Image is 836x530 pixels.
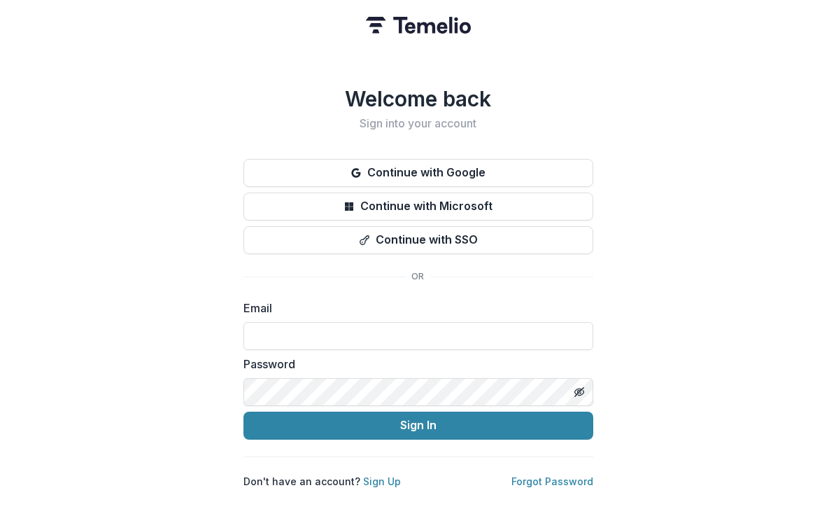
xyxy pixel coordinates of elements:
label: Email [243,300,585,316]
button: Continue with Google [243,159,593,187]
button: Continue with SSO [243,226,593,254]
label: Password [243,356,585,372]
button: Continue with Microsoft [243,193,593,221]
a: Sign Up [363,475,401,487]
button: Sign In [243,412,593,440]
h1: Welcome back [243,86,593,111]
button: Toggle password visibility [568,381,590,403]
img: Temelio [366,17,471,34]
a: Forgot Password [511,475,593,487]
p: Don't have an account? [243,474,401,489]
h2: Sign into your account [243,117,593,130]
